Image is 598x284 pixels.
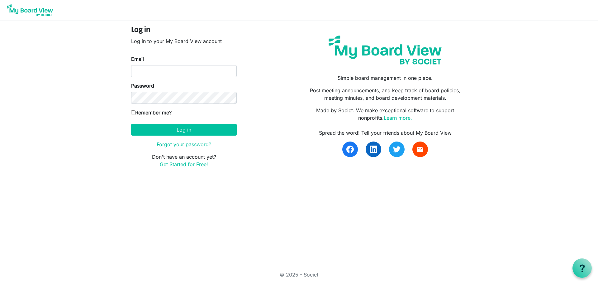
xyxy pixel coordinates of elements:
label: Remember me? [131,109,172,116]
span: email [416,146,424,153]
p: Simple board management in one place. [304,74,467,82]
a: © 2025 - Societ [280,272,318,278]
input: Remember me? [131,110,135,114]
label: Password [131,82,154,89]
a: Forgot your password? [157,141,211,147]
p: Made by Societ. We make exceptional software to support nonprofits. [304,107,467,122]
a: Get Started for Free! [160,161,208,167]
a: Learn more. [384,115,412,121]
img: facebook.svg [346,146,354,153]
h4: Log in [131,26,237,35]
p: Log in to your My Board View account [131,37,237,45]
img: My Board View Logo [5,2,55,18]
p: Post meeting announcements, and keep track of board policies, meeting minutes, and board developm... [304,87,467,102]
a: email [412,142,428,157]
div: Spread the word! Tell your friends about My Board View [304,129,467,137]
img: my-board-view-societ.svg [324,31,446,69]
button: Log in [131,124,237,136]
img: twitter.svg [393,146,401,153]
label: Email [131,55,144,63]
img: linkedin.svg [370,146,377,153]
p: Don't have an account yet? [131,153,237,168]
